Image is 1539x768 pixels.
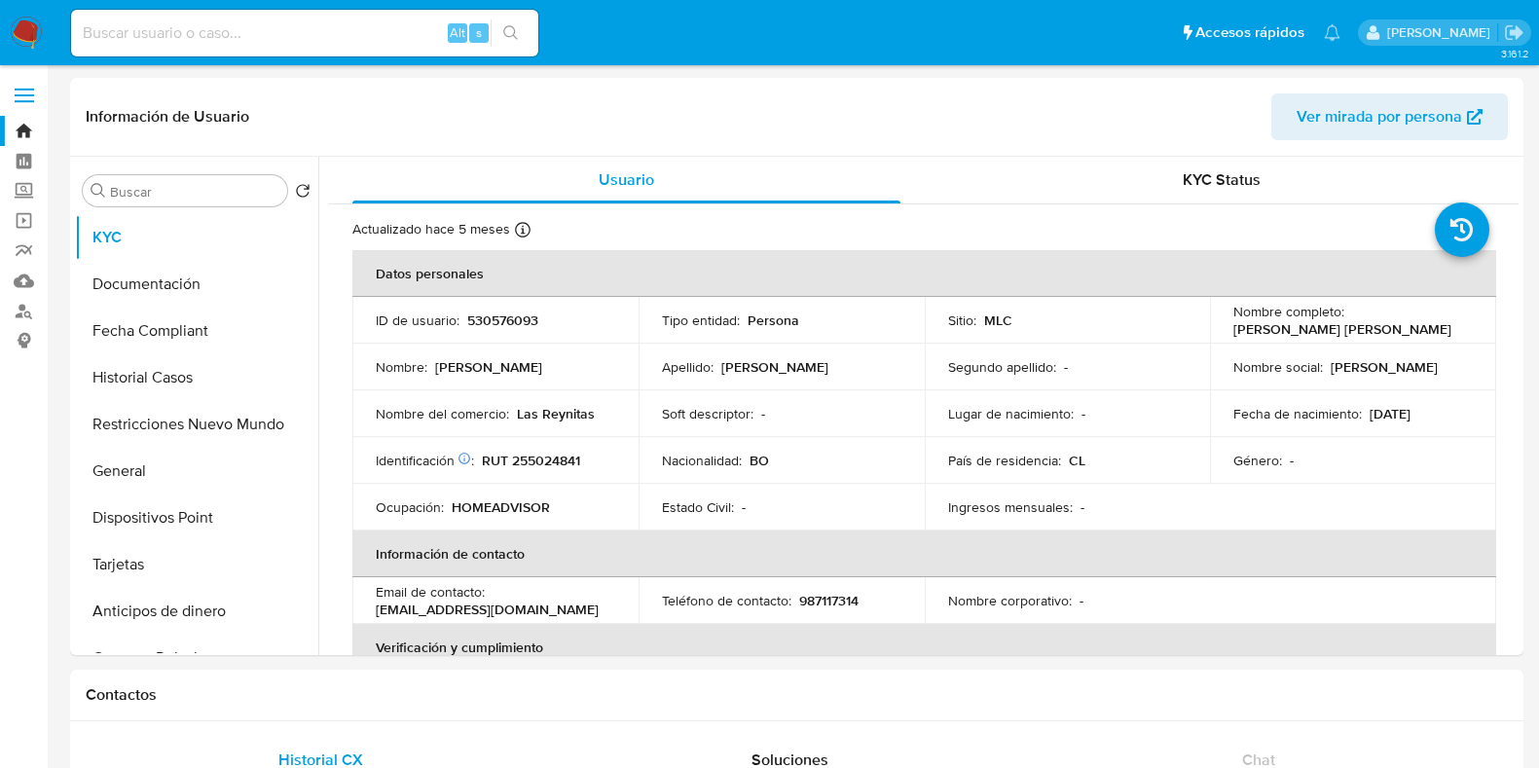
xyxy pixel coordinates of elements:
[352,624,1496,671] th: Verificación y cumplimiento
[1183,168,1261,191] span: KYC Status
[352,220,510,238] p: Actualizado hace 5 meses
[376,601,599,618] p: [EMAIL_ADDRESS][DOMAIN_NAME]
[948,498,1073,516] p: Ingresos mensuales :
[75,494,318,541] button: Dispositivos Point
[91,183,106,199] button: Buscar
[75,448,318,494] button: General
[662,311,740,329] p: Tipo entidad :
[799,592,859,609] p: 987117314
[1331,358,1438,376] p: [PERSON_NAME]
[110,183,279,201] input: Buscar
[1370,405,1411,422] p: [DATE]
[761,405,765,422] p: -
[1233,320,1451,338] p: [PERSON_NAME] [PERSON_NAME]
[75,401,318,448] button: Restricciones Nuevo Mundo
[376,498,444,516] p: Ocupación :
[599,168,654,191] span: Usuario
[1271,93,1508,140] button: Ver mirada por persona
[376,358,427,376] p: Nombre :
[1233,452,1282,469] p: Género :
[1324,24,1340,41] a: Notificaciones
[1504,22,1524,43] a: Salir
[662,498,734,516] p: Estado Civil :
[742,498,746,516] p: -
[1387,23,1497,42] p: camilafernanda.paredessaldano@mercadolibre.cl
[1290,452,1294,469] p: -
[491,19,531,47] button: search-icon
[86,685,1508,705] h1: Contactos
[1233,303,1344,320] p: Nombre completo :
[352,530,1496,577] th: Información de contacto
[984,311,1012,329] p: MLC
[86,107,249,127] h1: Información de Usuario
[376,452,474,469] p: Identificación :
[1233,405,1362,422] p: Fecha de nacimiento :
[721,358,828,376] p: [PERSON_NAME]
[75,541,318,588] button: Tarjetas
[75,214,318,261] button: KYC
[376,405,509,422] p: Nombre del comercio :
[517,405,595,422] p: Las Reynitas
[948,452,1061,469] p: País de residencia :
[948,358,1056,376] p: Segundo apellido :
[748,311,799,329] p: Persona
[948,405,1074,422] p: Lugar de nacimiento :
[71,20,538,46] input: Buscar usuario o caso...
[1233,358,1323,376] p: Nombre social :
[476,23,482,42] span: s
[948,592,1072,609] p: Nombre corporativo :
[1069,452,1085,469] p: CL
[75,261,318,308] button: Documentación
[662,358,714,376] p: Apellido :
[662,452,742,469] p: Nacionalidad :
[467,311,538,329] p: 530576093
[75,588,318,635] button: Anticipos de dinero
[1297,93,1462,140] span: Ver mirada por persona
[482,452,580,469] p: RUT 255024841
[662,592,791,609] p: Teléfono de contacto :
[352,250,1496,297] th: Datos personales
[450,23,465,42] span: Alt
[1195,22,1304,43] span: Accesos rápidos
[662,405,753,422] p: Soft descriptor :
[435,358,542,376] p: [PERSON_NAME]
[1081,405,1085,422] p: -
[750,452,769,469] p: BO
[376,583,485,601] p: Email de contacto :
[75,308,318,354] button: Fecha Compliant
[75,354,318,401] button: Historial Casos
[452,498,550,516] p: HOMEADVISOR
[376,311,459,329] p: ID de usuario :
[1080,592,1083,609] p: -
[948,311,976,329] p: Sitio :
[75,635,318,681] button: Cruces y Relaciones
[1081,498,1084,516] p: -
[295,183,311,204] button: Volver al orden por defecto
[1064,358,1068,376] p: -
